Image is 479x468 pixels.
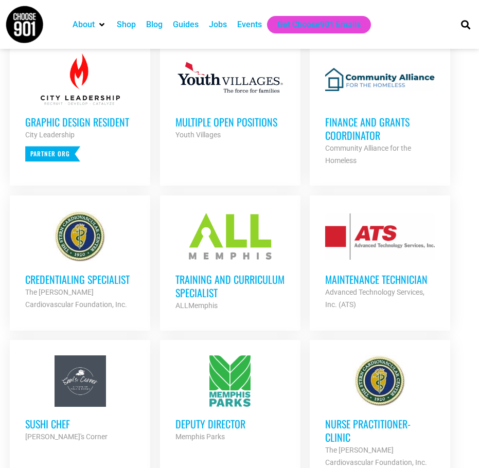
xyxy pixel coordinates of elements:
h3: Credentialing Specialist [25,273,135,286]
strong: Memphis Parks [175,433,225,441]
nav: Main nav [67,16,447,33]
h3: Sushi Chef [25,417,135,430]
strong: The [PERSON_NAME] Cardiovascular Foundation, Inc. [325,446,427,466]
a: Shop [117,19,136,31]
a: Guides [173,19,199,31]
a: Events [237,19,262,31]
h3: Training and Curriculum Specialist [175,273,285,299]
h3: Deputy Director [175,417,285,430]
a: Blog [146,19,163,31]
strong: The [PERSON_NAME] Cardiovascular Foundation, Inc. [25,288,127,309]
strong: ALLMemphis [175,301,218,310]
a: Multiple Open Positions Youth Villages [160,38,300,156]
a: Jobs [209,19,227,31]
a: Maintenance Technician Advanced Technology Services, Inc. (ATS) [310,195,450,326]
a: Sushi Chef [PERSON_NAME]'s Corner [10,340,150,458]
h3: Multiple Open Positions [175,115,285,129]
div: Search [457,16,474,33]
strong: Youth Villages [175,131,221,139]
strong: Advanced Technology Services, Inc. (ATS) [325,288,424,309]
strong: City Leadership [25,131,75,139]
a: Finance and Grants Coordinator Community Alliance for the Homeless [310,38,450,182]
a: Credentialing Specialist The [PERSON_NAME] Cardiovascular Foundation, Inc. [10,195,150,326]
a: Deputy Director Memphis Parks [160,340,300,458]
h3: Maintenance Technician [325,273,435,286]
h3: Finance and Grants Coordinator [325,115,435,142]
strong: [PERSON_NAME]'s Corner [25,433,108,441]
h3: Graphic Design Resident [25,115,135,129]
h3: Nurse Practitioner- Clinic [325,417,435,444]
a: About [73,19,95,31]
a: Graphic Design Resident City Leadership Partner Org [10,38,150,177]
a: Training and Curriculum Specialist ALLMemphis [160,195,300,327]
p: Partner Org [25,146,80,161]
strong: Community Alliance for the Homeless [325,144,411,165]
a: Get Choose901 Emails [277,19,361,31]
div: About [67,16,112,33]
